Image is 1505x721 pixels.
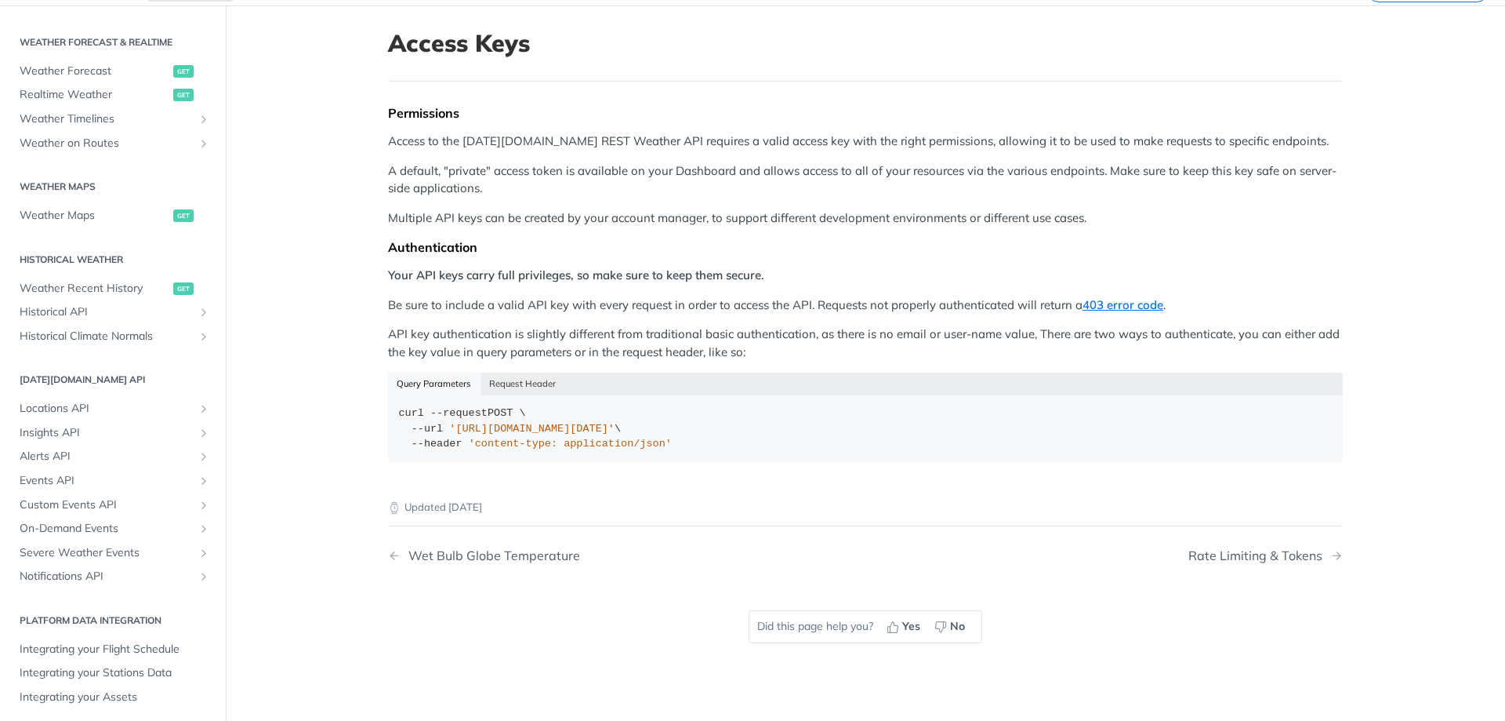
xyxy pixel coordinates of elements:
[20,136,194,151] span: Weather on Routes
[198,306,210,319] button: Show subpages for Historical API
[881,615,929,639] button: Yes
[20,425,194,441] span: Insights API
[12,686,214,709] a: Integrating your Assets
[12,253,214,267] h2: Historical Weather
[399,406,1333,452] div: POST \ \
[401,548,580,563] div: Wet Bulb Globe Temperature
[1188,548,1330,563] div: Rate Limiting & Tokens
[481,373,565,395] button: Request Header
[198,137,210,150] button: Show subpages for Weather on Routes
[198,113,210,126] button: Show subpages for Weather Timelines
[388,548,797,563] a: Previous Page: Wet Bulb Globe Temperature
[12,445,214,468] a: Alerts APIShow subpages for Alerts API
[12,83,214,107] a: Realtime Weatherget
[430,407,488,419] span: --request
[20,521,194,537] span: On-Demand Events
[449,423,615,435] span: '[URL][DOMAIN_NAME][DATE]'
[198,475,210,487] button: Show subpages for Events API
[950,618,965,635] span: No
[20,208,169,224] span: Weather Maps
[388,29,1343,57] h1: Access Keys
[929,615,974,639] button: No
[20,690,210,705] span: Integrating your Assets
[1188,548,1343,563] a: Next Page: Rate Limiting & Tokens
[399,407,424,419] span: curl
[388,268,764,282] strong: Your API keys carry full privileges, so make sure to keep them secure.
[902,618,920,635] span: Yes
[198,450,210,463] button: Show subpages for Alerts API
[12,373,214,387] h2: [DATE][DOMAIN_NAME] API
[20,87,169,103] span: Realtime Weather
[20,473,194,489] span: Events API
[198,570,210,583] button: Show subpages for Notifications API
[388,533,1343,579] nav: Pagination Controls
[388,209,1343,228] p: Multiple API keys can be created by your account manager, to support different development enviro...
[20,111,194,127] span: Weather Timelines
[412,438,462,450] span: --header
[12,397,214,421] a: Locations APIShow subpages for Locations API
[412,423,444,435] span: --url
[173,89,194,101] span: get
[388,162,1343,198] p: A default, "private" access token is available on your Dashboard and allows access to all of your...
[173,65,194,78] span: get
[173,282,194,295] span: get
[12,325,214,348] a: Historical Climate NormalsShow subpages for Historical Climate Normals
[198,330,210,343] button: Show subpages for Historical Climate Normals
[198,523,210,535] button: Show subpages for On-Demand Events
[198,427,210,439] button: Show subpages for Insights API
[20,497,194,513] span: Custom Events API
[20,665,210,681] span: Integrating your Stations Data
[12,541,214,565] a: Severe Weather EventsShow subpages for Severe Weather Events
[388,105,1343,121] div: Permissions
[20,401,194,417] span: Locations API
[198,402,210,415] button: Show subpages for Locations API
[20,281,169,297] span: Weather Recent History
[1083,297,1163,312] a: 403 error code
[12,661,214,685] a: Integrating your Stations Data
[388,239,1343,255] div: Authentication
[20,304,194,320] span: Historical API
[20,449,194,464] span: Alerts API
[12,60,214,83] a: Weather Forecastget
[469,438,672,450] span: 'content-type: application/json'
[12,614,214,628] h2: Platform DATA integration
[388,500,1343,515] p: Updated [DATE]
[12,180,214,194] h2: Weather Maps
[12,107,214,131] a: Weather TimelinesShow subpages for Weather Timelines
[12,421,214,445] a: Insights APIShow subpages for Insights API
[20,329,194,344] span: Historical Climate Normals
[388,326,1343,361] p: API key authentication is slightly different from traditional basic authentication, as there is n...
[12,565,214,588] a: Notifications APIShow subpages for Notifications API
[388,133,1343,151] p: Access to the [DATE][DOMAIN_NAME] REST Weather API requires a valid access key with the right per...
[12,493,214,517] a: Custom Events APIShow subpages for Custom Events API
[12,277,214,300] a: Weather Recent Historyget
[173,209,194,222] span: get
[12,132,214,155] a: Weather on RoutesShow subpages for Weather on Routes
[198,547,210,559] button: Show subpages for Severe Weather Events
[12,517,214,541] a: On-Demand EventsShow subpages for On-Demand Events
[12,300,214,324] a: Historical APIShow subpages for Historical API
[20,569,194,584] span: Notifications API
[12,638,214,661] a: Integrating your Flight Schedule
[198,499,210,512] button: Show subpages for Custom Events API
[749,610,982,643] div: Did this page help you?
[20,64,169,79] span: Weather Forecast
[12,469,214,493] a: Events APIShow subpages for Events API
[388,297,1343,315] p: Be sure to include a valid API key with every request in order to access the API. Requests not pr...
[12,204,214,228] a: Weather Mapsget
[12,35,214,49] h2: Weather Forecast & realtime
[20,642,210,657] span: Integrating your Flight Schedule
[20,545,194,561] span: Severe Weather Events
